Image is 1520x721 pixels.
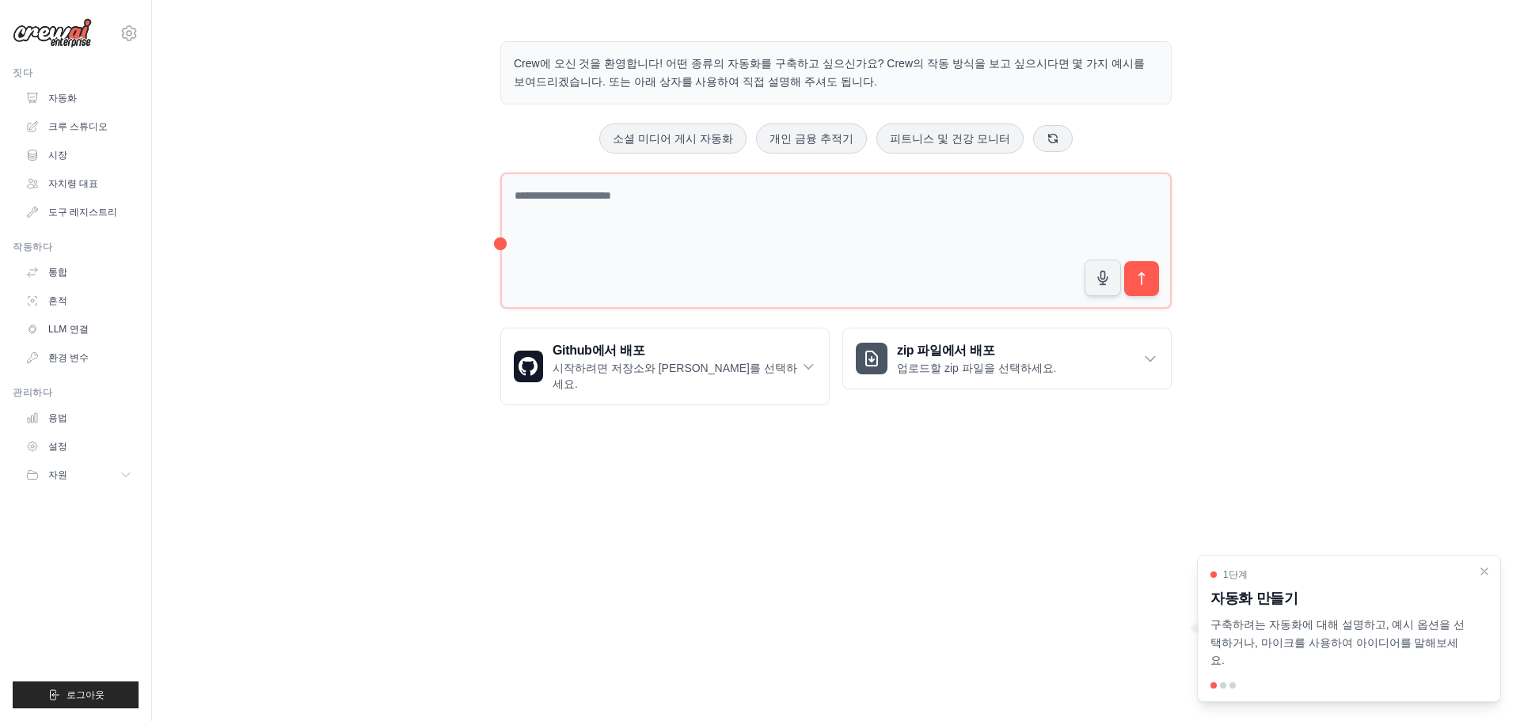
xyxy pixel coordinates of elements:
[19,434,139,459] a: 설정
[19,462,139,488] button: 자원
[553,362,797,390] font: 시작하려면 저장소와 [PERSON_NAME]를 선택하세요.
[613,132,733,145] font: 소셜 미디어 게시 자동화
[19,142,139,168] a: 시장
[19,405,139,431] a: 용법
[48,469,67,480] font: 자원
[48,207,117,218] font: 도구 레지스트리
[48,267,67,278] font: 통합
[1210,618,1465,667] font: 구축하려는 자동화에 대해 설명하고, 예시 옵션을 선택하거나, 마이크를 사용하여 아이디어를 말해보세요.
[19,345,139,370] a: 환경 변수
[19,114,139,139] a: 크루 스튜디오
[48,352,89,363] font: 환경 변수
[19,317,139,342] a: LLM 연결
[19,288,139,313] a: 흔적
[19,260,139,285] a: 통합
[876,123,1024,154] button: 피트니스 및 건강 모니터
[1478,565,1491,578] button: 연습문제 닫기
[897,343,995,357] font: zip 파일에서 배포
[1223,569,1248,580] font: 1단계
[13,681,139,708] button: 로그아웃
[13,67,32,78] font: 짓다
[756,123,867,154] button: 개인 금융 추적기
[1210,590,1298,606] font: 자동화 만들기
[48,150,67,161] font: 시장
[19,171,139,196] a: 자치령 대표
[890,132,1010,145] font: 피트니스 및 건강 모니터
[769,132,853,145] font: 개인 금융 추적기
[48,412,67,423] font: 용법
[48,93,77,104] font: 자동화
[19,199,139,225] a: 도구 레지스트리
[599,123,747,154] button: 소셜 미디어 게시 자동화
[897,362,1056,374] font: 업로드할 zip 파일을 선택하세요.
[13,18,92,48] img: 심벌 마크
[48,295,67,306] font: 흔적
[48,441,67,452] font: 설정
[13,241,52,252] font: 작동하다
[48,178,98,189] font: 자치령 대표
[48,121,108,132] font: 크루 스튜디오
[553,343,644,357] font: Github에서 배포
[66,689,104,700] font: 로그아웃
[13,387,52,398] font: 관리하다
[19,85,139,111] a: 자동화
[48,324,89,335] font: LLM 연결
[514,57,1145,88] font: Crew에 오신 것을 환영합니다! 어떤 종류의 자동화를 구축하고 싶으신가요? Crew의 작동 방식을 보고 싶으시다면 몇 가지 예시를 보여드리겠습니다. 또는 아래 상자를 사용하...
